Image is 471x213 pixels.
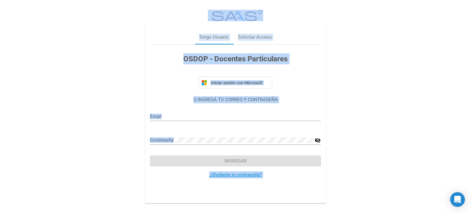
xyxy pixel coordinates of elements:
button: Iniciar sesión con Microsoft [199,77,272,89]
div: Solicitar Acceso [238,34,272,41]
div: Open Intercom Messenger [450,192,465,207]
p: O INGRESÁ TU CORREO Y CONTRASEÑA [150,96,321,103]
span: Iniciar sesión con Microsoft [209,80,270,85]
h3: OSDOP - Docentes Particulares [150,53,321,64]
a: ¿Olvidaste tu contraseña? [209,172,262,177]
span: Ingresar [224,158,247,164]
mat-icon: visibility_off [315,137,321,144]
button: Ingresar [150,155,321,166]
div: Tengo Usuario [199,34,229,41]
